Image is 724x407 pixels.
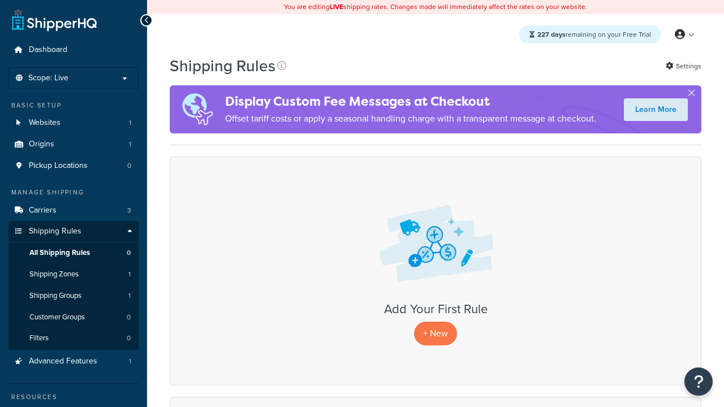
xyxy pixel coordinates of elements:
[8,328,139,349] li: Filters
[29,248,90,258] span: All Shipping Rules
[29,118,61,128] span: Websites
[8,200,139,221] a: Carriers 3
[8,285,139,306] li: Shipping Groups
[28,73,68,83] span: Scope: Live
[29,357,97,366] span: Advanced Features
[330,2,343,12] b: LIVE
[8,134,139,155] li: Origins
[8,307,139,328] a: Customer Groups 0
[128,270,131,279] span: 1
[127,248,131,258] span: 0
[129,140,131,149] span: 1
[8,351,139,372] li: Advanced Features
[29,140,54,149] span: Origins
[8,243,139,263] a: All Shipping Rules 0
[128,291,131,301] span: 1
[127,206,131,215] span: 3
[8,200,139,221] li: Carriers
[8,155,139,176] a: Pickup Locations 0
[170,85,225,133] img: duties-banner-06bc72dcb5fe05cb3f9472aba00be2ae8eb53ab6f0d8bb03d382ba314ac3c341.png
[519,25,661,44] div: remaining on your Free Trial
[537,29,566,40] strong: 227 days
[29,313,85,322] span: Customer Groups
[29,291,81,301] span: Shipping Groups
[12,8,97,31] a: ShipperHQ Home
[29,334,49,343] span: Filters
[684,367,713,396] button: Open Resource Center
[8,392,139,402] div: Resources
[29,227,81,236] span: Shipping Rules
[8,264,139,285] li: Shipping Zones
[624,98,688,121] a: Learn More
[8,307,139,328] li: Customer Groups
[8,264,139,285] a: Shipping Zones 1
[8,351,139,372] a: Advanced Features 1
[8,40,139,60] a: Dashboard
[170,55,275,77] h1: Shipping Rules
[8,243,139,263] li: All Shipping Rules
[127,161,131,171] span: 0
[8,285,139,306] a: Shipping Groups 1
[29,45,67,55] span: Dashboard
[127,313,131,322] span: 0
[129,357,131,366] span: 1
[127,334,131,343] span: 0
[414,322,457,345] p: + New
[8,112,139,133] li: Websites
[666,58,701,74] a: Settings
[225,92,596,111] h4: Display Custom Fee Messages at Checkout
[8,221,139,350] li: Shipping Rules
[8,155,139,176] li: Pickup Locations
[8,328,139,349] a: Filters 0
[29,161,88,171] span: Pickup Locations
[8,112,139,133] a: Websites 1
[29,206,57,215] span: Carriers
[129,118,131,128] span: 1
[8,101,139,110] div: Basic Setup
[182,302,689,316] h3: Add Your First Rule
[29,270,79,279] span: Shipping Zones
[8,134,139,155] a: Origins 1
[225,111,596,127] p: Offset tariff costs or apply a seasonal handling charge with a transparent message at checkout.
[8,221,139,242] a: Shipping Rules
[8,188,139,197] div: Manage Shipping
